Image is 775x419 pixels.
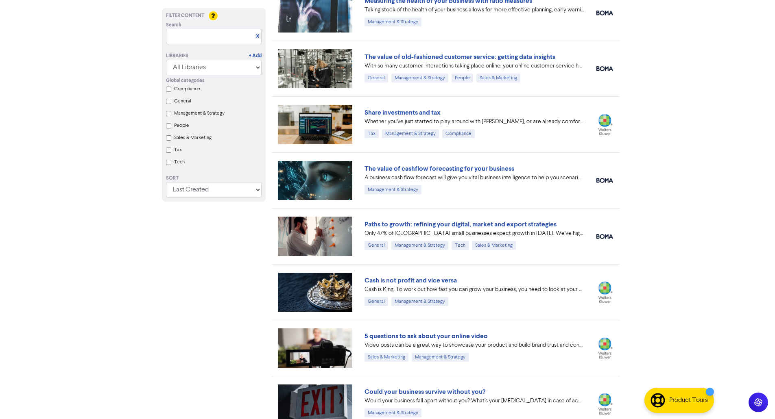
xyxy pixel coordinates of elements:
a: X [256,33,259,39]
div: Video posts can be a great way to showcase your product and build brand trust and connections wit... [365,341,584,350]
label: Tax [174,146,182,154]
a: Could your business survive without you? [365,388,485,396]
a: 5 questions to ask about your online video [365,332,488,340]
img: boma [596,66,613,71]
div: Tech [452,241,469,250]
div: Filter Content [166,12,262,20]
div: A business cash flow forecast will give you vital business intelligence to help you scenario-plan... [365,174,584,182]
div: Management & Strategy [365,185,421,194]
div: Management & Strategy [382,129,439,138]
a: Share investments and tax [365,109,441,117]
a: The value of old-fashioned customer service: getting data insights [365,53,555,61]
img: boma_accounting [596,178,613,183]
label: General [174,98,191,105]
div: General [365,74,388,82]
div: Sales & Marketing [472,241,516,250]
div: Sort [166,175,262,182]
span: Search [166,22,181,29]
div: Taking stock of the health of your business allows for more effective planning, early warning abo... [365,6,584,14]
div: With so many customer interactions taking place online, your online customer service has to be fi... [365,62,584,70]
iframe: Chat Widget [734,380,775,419]
div: Sales & Marketing [476,74,520,82]
div: General [365,297,388,306]
label: Sales & Marketing [174,134,212,141]
div: Whether you’ve just started to play around with Sharesies, or are already comfortably managing yo... [365,117,584,126]
div: Compliance [442,129,475,138]
div: Tax [365,129,379,138]
div: Global categories [166,77,262,85]
label: People [174,122,189,129]
img: boma [596,234,613,239]
div: Management & Strategy [365,408,421,417]
div: People [452,74,473,82]
img: boma_accounting [596,11,613,15]
div: Only 47% of New Zealand small businesses expect growth in 2025. We’ve highlighted four key ways y... [365,229,584,238]
a: + Add [249,52,262,60]
label: Management & Strategy [174,110,225,117]
a: Cash is not profit and vice versa [365,276,457,284]
label: Compliance [174,85,200,93]
div: Cash is King. To work out how fast you can grow your business, you need to look at your projected... [365,285,584,294]
div: Would your business fall apart without you? What’s your Plan B in case of accident, illness, or j... [365,397,584,405]
div: Libraries [166,52,188,60]
img: wolterskluwer [596,393,613,415]
img: wolterskluwer [596,281,613,303]
a: The value of cashflow forecasting for your business [365,165,514,173]
div: Management & Strategy [391,74,448,82]
label: Tech [174,158,185,166]
img: wolters_kluwer [596,337,613,359]
img: wolters_kluwer [596,114,613,135]
a: Paths to growth: refining your digital, market and export strategies [365,220,557,228]
div: General [365,241,388,250]
div: Management & Strategy [365,17,421,26]
div: Management & Strategy [391,297,448,306]
div: Management & Strategy [412,353,469,362]
div: Sales & Marketing [365,353,408,362]
div: Management & Strategy [391,241,448,250]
